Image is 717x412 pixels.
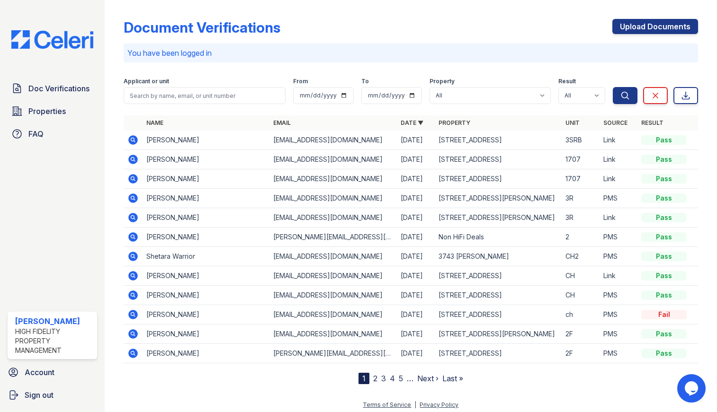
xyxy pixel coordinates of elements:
td: ch [562,305,600,324]
td: Shetara Warrior [143,247,269,266]
a: Unit [565,119,580,126]
td: 3743 [PERSON_NAME] [435,247,562,266]
td: 3R [562,208,600,228]
td: [PERSON_NAME] [143,266,269,286]
td: Link [600,266,637,286]
td: [DATE] [397,189,435,208]
td: PMS [600,247,637,266]
span: Account [25,367,54,378]
a: Date ▼ [401,119,423,126]
td: Link [600,169,637,189]
span: … [407,373,413,384]
td: 2F [562,324,600,344]
td: [STREET_ADDRESS][PERSON_NAME] [435,189,562,208]
div: Pass [641,290,687,300]
label: To [361,78,369,85]
td: 3SRB [562,131,600,150]
div: Fail [641,310,687,319]
td: [EMAIL_ADDRESS][DOMAIN_NAME] [269,208,396,228]
td: CH [562,266,600,286]
a: Name [146,119,163,126]
td: [DATE] [397,169,435,189]
td: 1707 [562,169,600,189]
td: [DATE] [397,228,435,247]
td: [PERSON_NAME] [143,150,269,169]
div: [PERSON_NAME] [15,316,93,327]
iframe: chat widget [677,374,708,403]
label: Property [430,78,455,85]
a: 4 [390,374,395,383]
span: Sign out [25,389,54,401]
td: [DATE] [397,150,435,169]
div: Pass [641,349,687,358]
td: [DATE] [397,286,435,305]
td: CH [562,286,600,305]
td: [PERSON_NAME][EMAIL_ADDRESS][DOMAIN_NAME] [269,344,396,363]
td: 2 [562,228,600,247]
td: Link [600,150,637,169]
div: Pass [641,174,687,184]
td: [EMAIL_ADDRESS][DOMAIN_NAME] [269,247,396,266]
a: Email [273,119,291,126]
div: Pass [641,193,687,203]
a: Account [4,363,101,382]
td: PMS [600,286,637,305]
a: Property [439,119,470,126]
div: 1 [358,373,369,384]
td: [STREET_ADDRESS] [435,344,562,363]
td: PMS [600,324,637,344]
td: [PERSON_NAME] [143,305,269,324]
img: CE_Logo_Blue-a8612792a0a2168367f1c8372b55b34899dd931a85d93a1a3d3e32e68fde9ad4.png [4,30,101,49]
div: Pass [641,213,687,222]
td: [DATE] [397,305,435,324]
a: FAQ [8,124,97,143]
td: [STREET_ADDRESS] [435,150,562,169]
td: [STREET_ADDRESS] [435,266,562,286]
input: Search by name, email, or unit number [124,87,286,104]
td: PMS [600,344,637,363]
td: 1707 [562,150,600,169]
td: PMS [600,305,637,324]
td: [STREET_ADDRESS][PERSON_NAME] [435,324,562,344]
label: Applicant or unit [124,78,169,85]
td: [EMAIL_ADDRESS][DOMAIN_NAME] [269,131,396,150]
td: [EMAIL_ADDRESS][DOMAIN_NAME] [269,169,396,189]
td: [EMAIL_ADDRESS][DOMAIN_NAME] [269,150,396,169]
td: [STREET_ADDRESS] [435,169,562,189]
button: Sign out [4,386,101,404]
td: [DATE] [397,208,435,228]
a: 5 [399,374,403,383]
td: Link [600,131,637,150]
td: Non HiFi Deals [435,228,562,247]
div: Pass [641,329,687,339]
td: [EMAIL_ADDRESS][DOMAIN_NAME] [269,305,396,324]
td: [PERSON_NAME] [143,324,269,344]
div: Document Verifications [124,19,280,36]
td: [DATE] [397,247,435,266]
td: Link [600,208,637,228]
td: 2F [562,344,600,363]
td: [DATE] [397,344,435,363]
td: [PERSON_NAME] [143,286,269,305]
label: Result [558,78,576,85]
td: [STREET_ADDRESS] [435,305,562,324]
div: Pass [641,155,687,164]
td: [PERSON_NAME] [143,169,269,189]
a: Upload Documents [612,19,698,34]
td: PMS [600,189,637,208]
td: [STREET_ADDRESS][PERSON_NAME] [435,208,562,228]
td: [PERSON_NAME] [143,131,269,150]
div: Pass [641,232,687,242]
td: [STREET_ADDRESS] [435,131,562,150]
div: Pass [641,135,687,145]
a: Terms of Service [363,401,411,408]
span: Doc Verifications [28,83,90,94]
a: 2 [373,374,377,383]
a: 3 [381,374,386,383]
a: Privacy Policy [420,401,458,408]
a: Last » [442,374,463,383]
a: Doc Verifications [8,79,97,98]
td: [PERSON_NAME] [143,208,269,228]
div: | [414,401,416,408]
a: Next › [417,374,439,383]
